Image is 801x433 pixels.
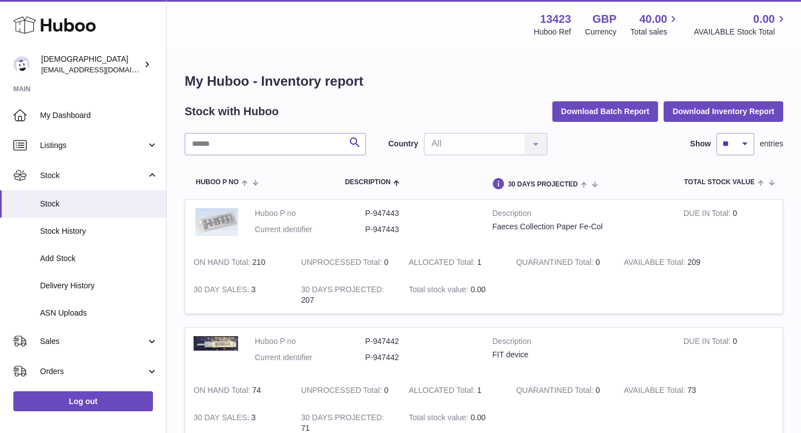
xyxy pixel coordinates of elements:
[13,391,153,411] a: Log out
[185,72,783,90] h1: My Huboo - Inventory report
[293,249,400,276] td: 0
[585,27,617,37] div: Currency
[345,179,390,186] span: Description
[540,12,571,27] strong: 13423
[13,56,30,73] img: olgazyuz@outlook.com
[675,328,783,377] td: 0
[624,386,687,397] strong: AVAILABLE Total
[516,258,596,269] strong: QUARANTINED Total
[40,170,146,181] span: Stock
[40,110,158,121] span: My Dashboard
[552,101,659,121] button: Download Batch Report
[492,336,667,350] strong: Description
[492,222,667,232] div: Faeces Collection Paper Fe-Col
[255,208,365,219] dt: Huboo P no
[185,276,293,314] td: 3
[194,336,238,351] img: product image
[194,258,253,269] strong: ON HAND Total
[40,199,158,209] span: Stock
[196,179,239,186] span: Huboo P no
[690,139,711,149] label: Show
[639,12,667,27] span: 40.00
[185,377,293,404] td: 74
[409,258,477,269] strong: ALLOCATED Total
[255,336,365,347] dt: Huboo P no
[664,101,783,121] button: Download Inventory Report
[516,386,596,397] strong: QUARANTINED Total
[630,12,680,37] a: 40.00 Total sales
[596,258,600,267] span: 0
[409,413,471,425] strong: Total stock value
[694,27,788,37] span: AVAILABLE Stock Total
[471,285,486,294] span: 0.00
[255,352,365,363] dt: Current identifier
[630,27,680,37] span: Total sales
[684,337,733,348] strong: DUE IN Total
[409,386,477,397] strong: ALLOCATED Total
[534,27,571,37] div: Huboo Ref
[301,413,384,425] strong: 30 DAYS PROJECTED
[624,258,687,269] strong: AVAILABLE Total
[596,386,600,395] span: 0
[492,208,667,222] strong: Description
[194,208,238,236] img: product image
[194,413,251,425] strong: 30 DAY SALES
[400,249,508,276] td: 1
[40,281,158,291] span: Delivery History
[301,285,384,297] strong: 30 DAYS PROJECTED
[194,285,251,297] strong: 30 DAY SALES
[365,224,476,235] dd: P-947443
[40,308,158,318] span: ASN Uploads
[293,377,400,404] td: 0
[753,12,775,27] span: 0.00
[760,139,783,149] span: entries
[41,65,164,74] span: [EMAIL_ADDRESS][DOMAIN_NAME]
[301,386,384,397] strong: UNPROCESSED Total
[194,386,253,397] strong: ON HAND Total
[675,200,783,249] td: 0
[592,12,616,27] strong: GBP
[41,54,141,75] div: [DEMOGRAPHIC_DATA]
[694,12,788,37] a: 0.00 AVAILABLE Stock Total
[40,140,146,151] span: Listings
[40,336,146,347] span: Sales
[615,377,723,404] td: 73
[185,249,293,276] td: 210
[684,209,733,220] strong: DUE IN Total
[255,224,365,235] dt: Current identifier
[508,181,578,188] span: 30 DAYS PROJECTED
[40,253,158,264] span: Add Stock
[185,104,279,119] h2: Stock with Huboo
[40,366,146,377] span: Orders
[301,258,384,269] strong: UNPROCESSED Total
[615,249,723,276] td: 209
[388,139,418,149] label: Country
[293,276,400,314] td: 207
[492,350,667,360] div: FIT device
[40,226,158,237] span: Stock History
[409,285,471,297] strong: Total stock value
[400,377,508,404] td: 1
[365,336,476,347] dd: P-947442
[365,352,476,363] dd: P-947442
[471,413,486,422] span: 0.00
[684,179,755,186] span: Total stock value
[365,208,476,219] dd: P-947443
